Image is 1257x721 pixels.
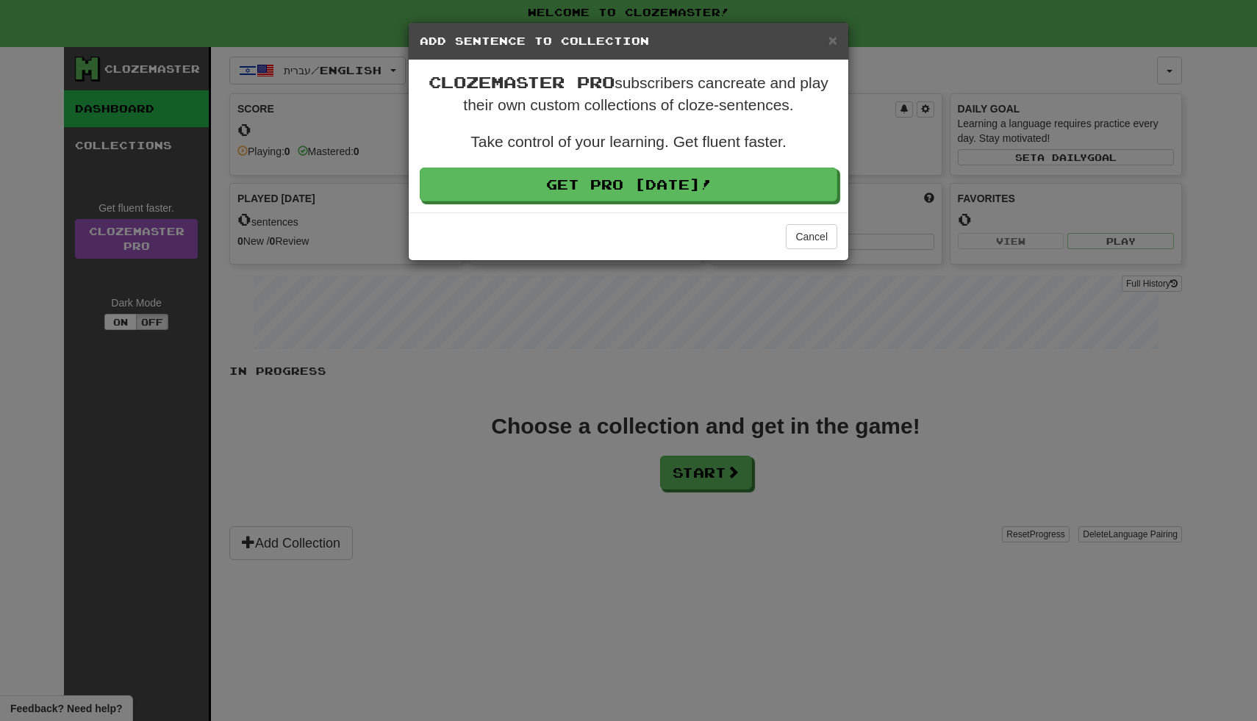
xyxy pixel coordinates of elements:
[420,71,837,116] p: subscribers can create and play their own custom collections of cloze-sentences.
[420,131,837,153] p: Take control of your learning. Get fluent faster.
[828,32,837,49] span: ×
[786,224,837,249] button: Cancel
[420,168,837,201] a: Get Pro [DATE]!
[429,73,615,91] span: Clozemaster Pro
[420,34,837,49] h5: Add Sentence to Collection
[828,32,837,48] button: Close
